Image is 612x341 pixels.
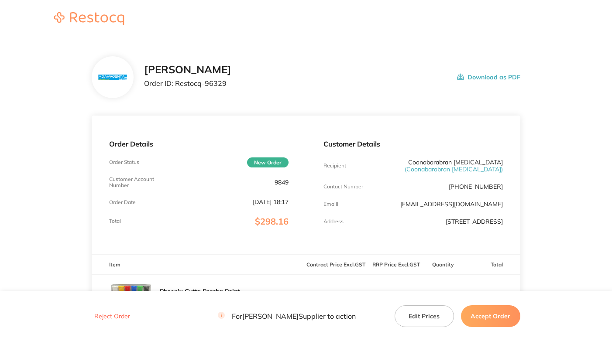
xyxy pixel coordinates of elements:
[426,254,461,275] th: Quantity
[395,305,454,327] button: Edit Prices
[275,179,289,186] p: 9849
[366,254,426,275] th: RRP Price Excl. GST
[461,286,519,307] p: $13.54
[109,218,121,224] p: Total
[323,218,344,225] p: Address
[449,183,503,190] p: [PHONE_NUMBER]
[460,254,520,275] th: Total
[92,254,306,275] th: Item
[109,199,136,205] p: Order Date
[405,165,503,173] span: ( Coonabarabran [MEDICAL_DATA] )
[109,275,153,318] img: d3VzdGpwdA
[45,12,133,25] img: Restocq logo
[383,159,503,173] p: Coonabarabran [MEDICAL_DATA]
[255,216,289,227] span: $298.16
[323,140,503,148] p: Customer Details
[400,200,503,208] a: [EMAIL_ADDRESS][DOMAIN_NAME]
[45,12,133,27] a: Restocq logo
[323,163,346,169] p: Recipient
[446,218,503,225] p: [STREET_ADDRESS]
[109,159,139,165] p: Order Status
[323,184,363,190] p: Contact Number
[323,201,338,207] p: Emaill
[99,75,127,80] img: N3hiYW42Mg
[306,254,366,275] th: Contract Price Excl. GST
[144,79,231,87] p: Order ID: Restocq- 96329
[457,64,520,91] button: Download as PDF
[109,176,169,188] p: Customer Account Number
[247,157,289,167] span: New Order
[218,312,356,320] p: For [PERSON_NAME] Supplier to action
[461,305,520,327] button: Accept Order
[144,64,231,76] h2: [PERSON_NAME]
[160,287,240,295] a: Phoenix Gutta Percha Point
[109,140,289,148] p: Order Details
[253,198,289,205] p: [DATE] 18:17
[92,312,133,320] button: Reject Order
